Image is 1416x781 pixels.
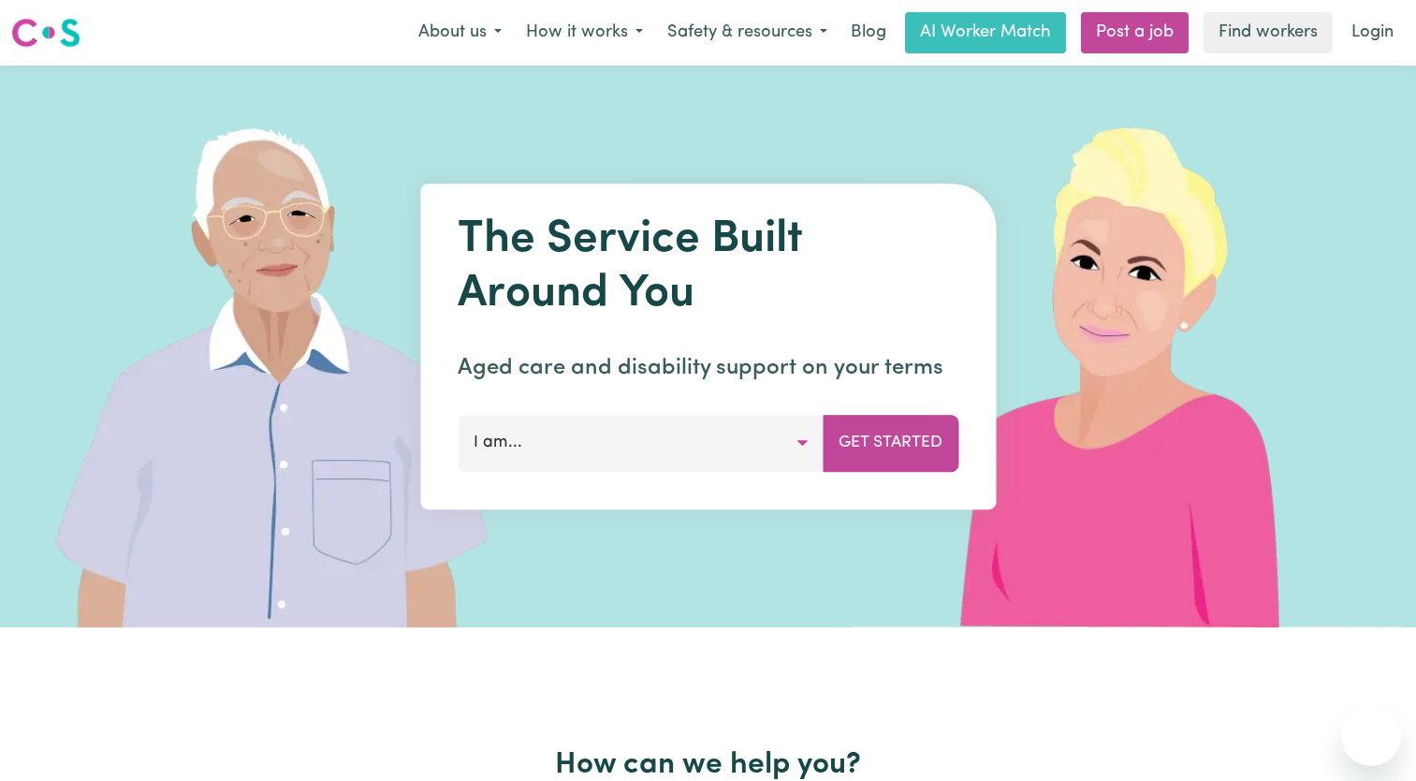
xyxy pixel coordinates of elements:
p: Aged care and disability support on your terms [458,351,958,385]
a: Post a job [1081,12,1189,53]
button: Safety & resources [655,13,839,52]
a: Login [1340,12,1405,53]
iframe: Button to launch messaging window [1341,706,1401,766]
button: How it works [514,13,655,52]
a: Blog [839,12,898,53]
a: AI Worker Match [905,12,1066,53]
button: Get Started [823,415,958,471]
button: I am... [458,415,824,471]
a: Find workers [1204,12,1333,53]
h1: The Service Built Around You [458,214,958,321]
button: About us [406,13,514,52]
img: Careseekers logo [11,16,80,50]
a: Careseekers logo [11,11,80,54]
